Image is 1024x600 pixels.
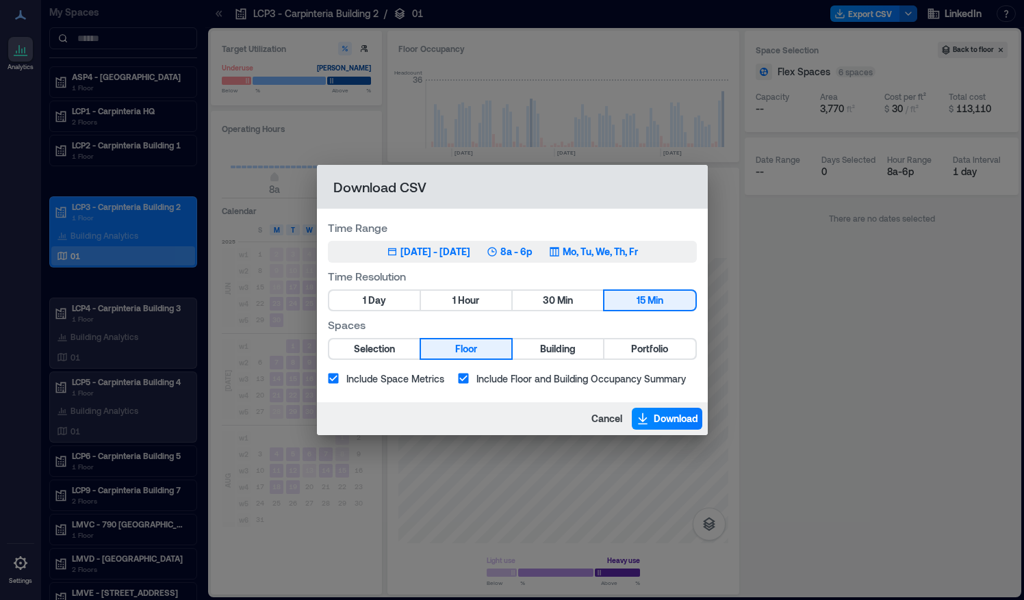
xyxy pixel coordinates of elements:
h2: Download CSV [317,165,708,209]
span: Include Space Metrics [346,371,444,386]
span: Selection [354,341,395,358]
span: Portfolio [631,341,668,358]
button: Cancel [587,408,626,430]
span: Min [648,292,663,309]
p: 8a - 6p [500,245,533,259]
span: 30 [543,292,555,309]
p: Mo, Tu, We, Th, Fr [563,245,638,259]
button: Building [513,339,603,358]
span: Cancel [591,412,622,426]
span: Hour [458,292,479,309]
label: Spaces [328,317,697,332]
button: [DATE] - [DATE]8a - 6pMo, Tu, We, Th, Fr [328,241,697,263]
span: Floor [455,341,477,358]
span: 15 [637,292,645,309]
button: Floor [421,339,511,358]
button: Portfolio [604,339,695,358]
button: Download [632,408,702,430]
span: 1 [452,292,456,309]
label: Time Range [328,220,697,235]
div: [DATE] - [DATE] [400,245,470,259]
span: Include Floor and Building Occupancy Summary [476,371,686,386]
label: Time Resolution [328,268,697,284]
span: Day [368,292,386,309]
span: Min [557,292,573,309]
span: 1 [363,292,366,309]
span: Building [540,341,576,358]
button: 1 Day [329,291,420,310]
span: Download [654,412,698,426]
button: 15 Min [604,291,695,310]
button: 30 Min [513,291,603,310]
button: Selection [329,339,420,358]
button: 1 Hour [421,291,511,310]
